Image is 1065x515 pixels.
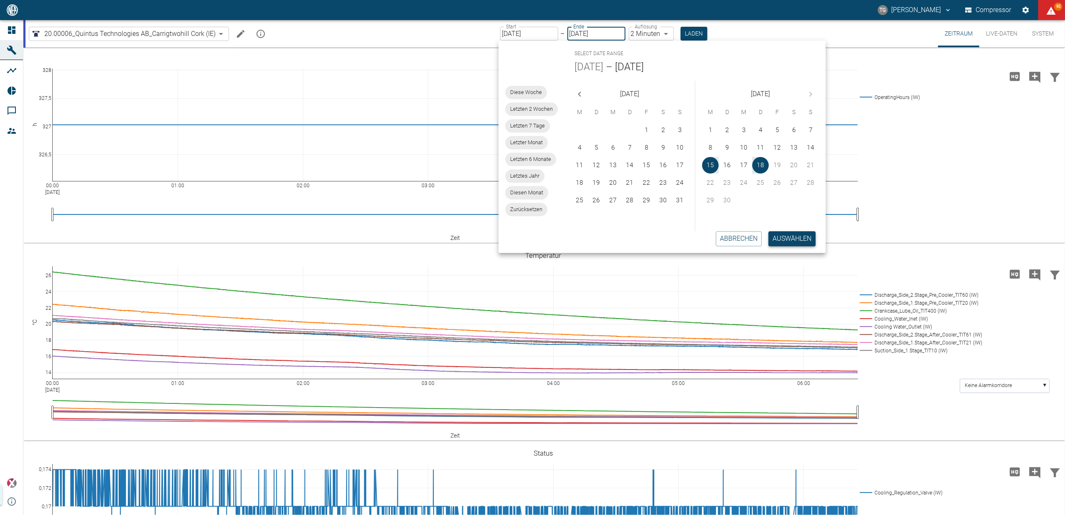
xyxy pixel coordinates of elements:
[1045,461,1065,483] button: Daten filtern
[639,104,654,121] span: Freitag
[655,139,672,156] button: 9
[655,157,672,173] button: 16
[672,192,689,209] button: 31
[786,139,803,156] button: 13
[803,139,819,156] button: 14
[752,157,769,173] button: 18
[505,136,548,149] div: Letzter Monat
[1045,66,1065,87] button: Daten filtern
[672,139,689,156] button: 10
[505,102,558,116] div: Letzten 2 Wochen
[44,29,216,38] span: 20.00006_Quintus Technologies AB_Carrigtwohill Cork (IE)
[655,122,672,138] button: 2
[505,153,556,166] div: Letzten 6 Monate
[938,20,979,47] button: Zeitraum
[719,122,736,138] button: 2
[588,174,605,191] button: 19
[1024,20,1062,47] button: System
[574,47,623,61] span: Select date range
[573,23,584,30] label: Ende
[505,155,556,163] span: Letzten 6 Monate
[655,192,672,209] button: 30
[572,192,588,209] button: 25
[656,104,671,121] span: Samstag
[574,61,603,74] button: [DATE]
[7,478,17,488] img: Xplore Logo
[505,119,550,133] div: Letzten 7 Tage
[567,27,625,41] input: DD.MM.YYYY
[1054,3,1062,11] span: 95
[622,139,638,156] button: 7
[252,25,269,42] button: mission info
[878,5,888,15] div: TG
[588,192,605,209] button: 26
[702,122,719,138] button: 1
[1025,66,1045,87] button: Kommentar hinzufügen
[232,25,249,42] button: Machine bearbeiten
[719,104,735,121] span: Dienstag
[638,174,655,191] button: 22
[620,88,639,100] span: [DATE]
[979,20,1024,47] button: Live-Daten
[751,88,770,100] span: [DATE]
[629,27,674,41] div: 2 Minuten
[672,157,689,173] button: 17
[505,138,548,147] span: Letzter Monat
[505,186,548,199] div: Diesen Monat
[753,104,768,121] span: Donnerstag
[769,139,786,156] button: 12
[768,231,816,246] button: Auswählen
[605,157,622,173] button: 13
[877,3,953,18] button: thomas.gregoir@neuman-esser.com
[622,174,638,191] button: 21
[672,104,687,121] span: Sonntag
[965,383,1012,389] text: Keine Alarmkorridore
[736,104,751,121] span: Mittwoch
[770,104,785,121] span: Freitag
[1045,263,1065,285] button: Daten filtern
[31,29,216,39] a: 20.00006_Quintus Technologies AB_Carrigtwohill Cork (IE)
[505,205,547,214] span: Zurücksetzen
[655,174,672,191] button: 23
[588,139,605,156] button: 5
[635,23,657,30] label: Auflösung
[736,122,752,138] button: 3
[716,231,762,246] button: Abbrechen
[622,157,638,173] button: 14
[752,122,769,138] button: 4
[702,139,719,156] button: 8
[719,139,736,156] button: 9
[572,104,587,121] span: Montag
[736,157,752,173] button: 17
[1025,263,1045,285] button: Kommentar hinzufügen
[505,169,544,183] div: Letztes Jahr
[702,157,719,173] button: 15
[1005,72,1025,80] span: Hohe Auflösung
[500,27,558,41] input: DD.MM.YYYY
[505,88,547,97] span: Diese Woche
[605,139,622,156] button: 6
[803,122,819,138] button: 7
[605,192,622,209] button: 27
[588,157,605,173] button: 12
[505,105,558,113] span: Letzten 2 Wochen
[505,86,547,99] div: Diese Woche
[1005,467,1025,475] span: Hohe Auflösung
[505,189,548,197] span: Diesen Monat
[736,139,752,156] button: 10
[752,139,769,156] button: 11
[638,192,655,209] button: 29
[638,122,655,138] button: 1
[572,157,588,173] button: 11
[506,23,516,30] label: Start
[1025,461,1045,483] button: Kommentar hinzufügen
[803,104,818,121] span: Sonntag
[638,157,655,173] button: 15
[605,104,620,121] span: Mittwoch
[561,29,565,38] p: –
[572,139,588,156] button: 4
[786,122,803,138] button: 6
[703,104,718,121] span: Montag
[681,27,707,41] button: Laden
[615,61,644,74] button: [DATE]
